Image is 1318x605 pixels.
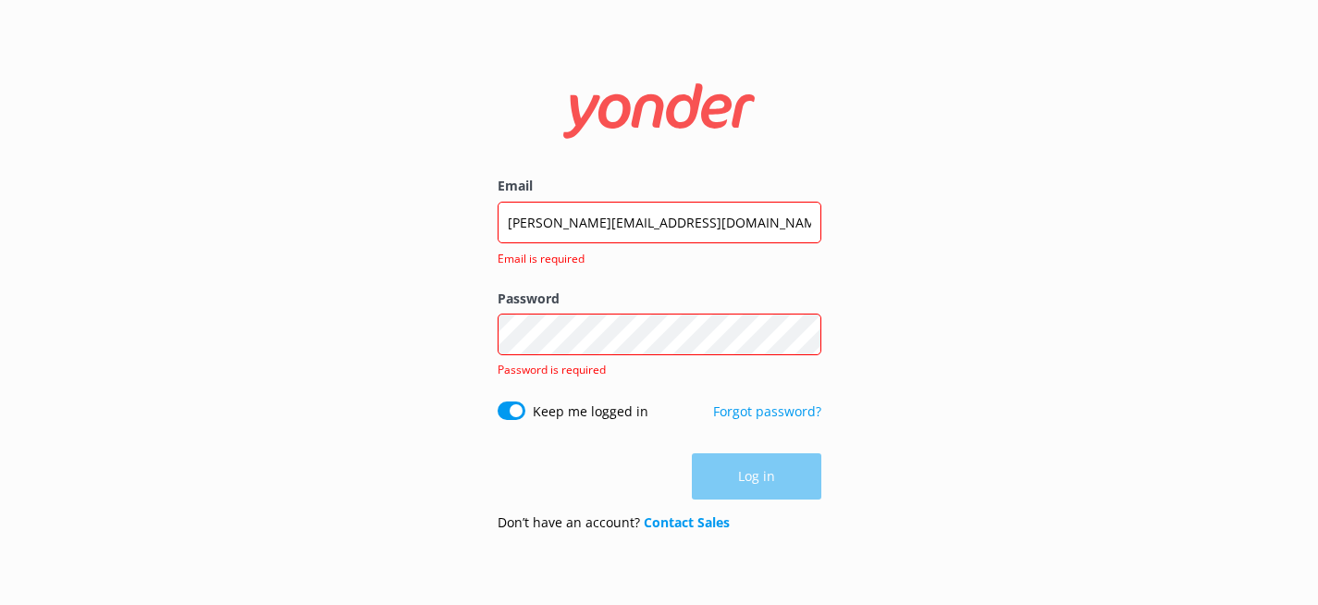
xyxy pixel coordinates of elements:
[498,176,821,196] label: Email
[498,202,821,243] input: user@emailaddress.com
[784,316,821,353] button: Show password
[498,250,810,267] span: Email is required
[533,401,648,422] label: Keep me logged in
[713,402,821,420] a: Forgot password?
[644,513,730,531] a: Contact Sales
[498,289,821,309] label: Password
[498,362,606,377] span: Password is required
[498,512,730,533] p: Don’t have an account?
